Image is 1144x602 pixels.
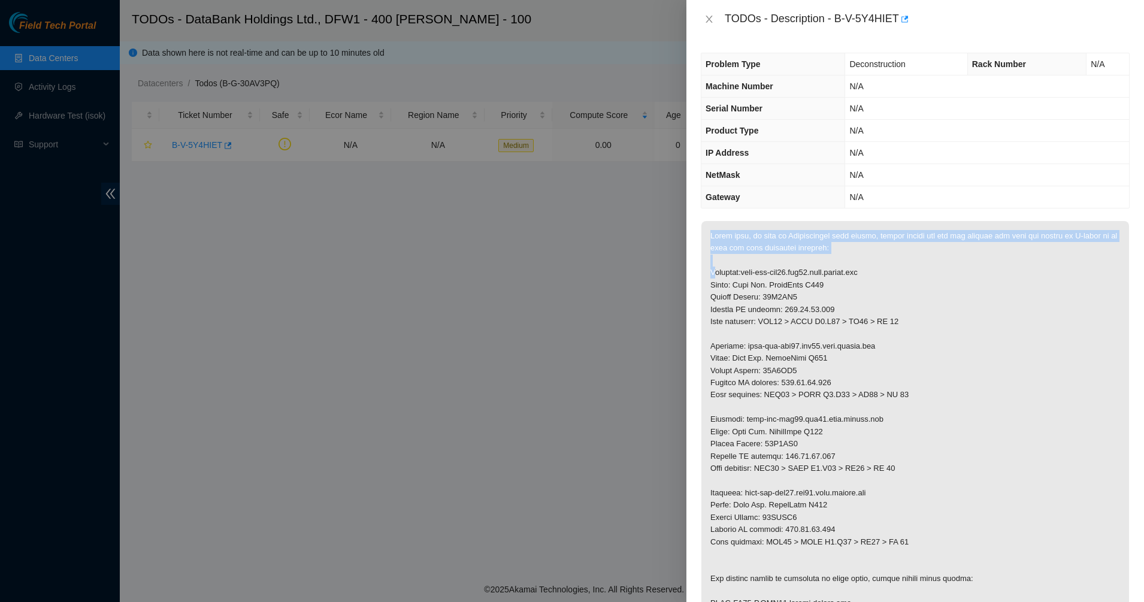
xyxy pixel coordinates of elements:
[1091,59,1104,69] span: N/A
[849,148,863,158] span: N/A
[849,126,863,135] span: N/A
[706,170,740,180] span: NetMask
[706,59,761,69] span: Problem Type
[701,14,718,25] button: Close
[706,81,773,91] span: Machine Number
[706,148,749,158] span: IP Address
[706,192,740,202] span: Gateway
[706,104,762,113] span: Serial Number
[849,81,863,91] span: N/A
[849,170,863,180] span: N/A
[704,14,714,24] span: close
[706,126,758,135] span: Product Type
[725,10,1130,29] div: TODOs - Description - B-V-5Y4HIET
[849,59,905,69] span: Deconstruction
[849,192,863,202] span: N/A
[972,59,1026,69] span: Rack Number
[849,104,863,113] span: N/A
